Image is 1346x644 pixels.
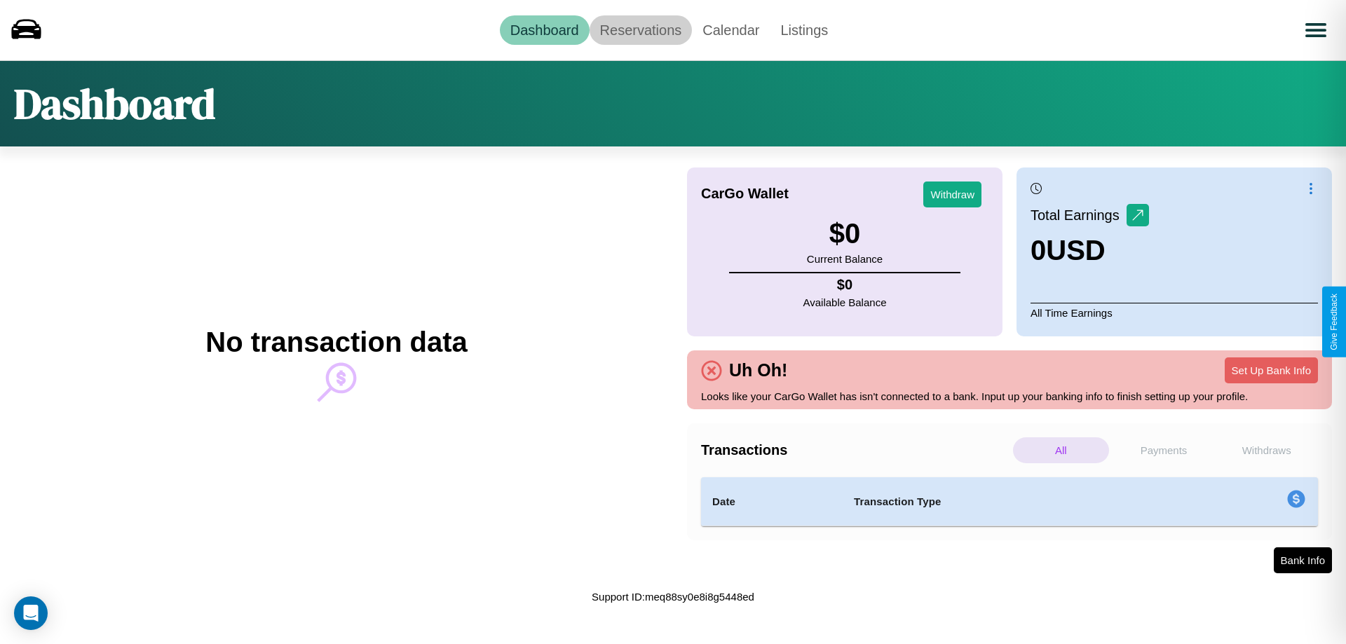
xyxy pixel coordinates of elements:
button: Withdraw [923,181,981,207]
h4: Transactions [701,442,1009,458]
a: Reservations [590,15,693,45]
a: Dashboard [500,15,590,45]
button: Set Up Bank Info [1225,357,1318,383]
p: All [1013,437,1109,463]
p: Withdraws [1218,437,1314,463]
p: Available Balance [803,293,887,312]
p: Looks like your CarGo Wallet has isn't connected to a bank. Input up your banking info to finish ... [701,387,1318,406]
p: Total Earnings [1031,203,1127,228]
div: Give Feedback [1329,294,1339,350]
h3: $ 0 [807,218,883,249]
p: Support ID: meq88sy0e8i8g5448ed [592,587,754,606]
h3: 0 USD [1031,235,1149,266]
h4: CarGo Wallet [701,186,789,202]
h2: No transaction data [205,327,467,358]
p: Payments [1116,437,1212,463]
table: simple table [701,477,1318,526]
h4: Transaction Type [854,493,1172,510]
a: Calendar [692,15,770,45]
h4: Date [712,493,831,510]
button: Bank Info [1274,547,1332,573]
button: Open menu [1296,11,1335,50]
h4: Uh Oh! [722,360,794,381]
p: Current Balance [807,249,883,268]
p: All Time Earnings [1031,303,1318,322]
h1: Dashboard [14,75,215,132]
div: Open Intercom Messenger [14,596,48,630]
a: Listings [770,15,838,45]
h4: $ 0 [803,277,887,293]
